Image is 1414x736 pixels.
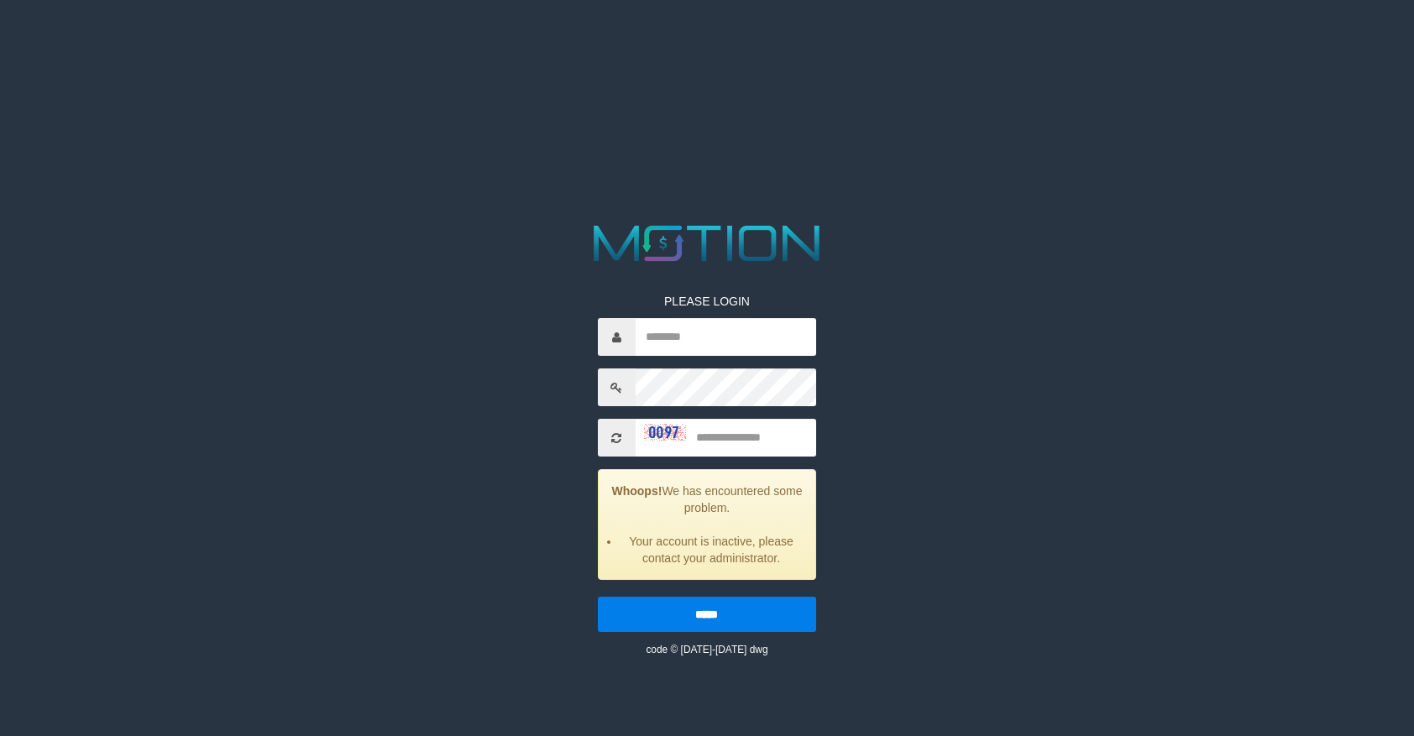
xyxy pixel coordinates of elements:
[620,533,804,566] li: Your account is inactive, please contact your administrator.
[598,293,817,310] p: PLEASE LOGIN
[584,219,831,268] img: MOTION_logo.png
[646,644,767,655] small: code © [DATE]-[DATE] dwg
[612,484,662,498] strong: Whoops!
[644,424,686,441] img: captcha
[598,469,817,580] div: We has encountered some problem.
